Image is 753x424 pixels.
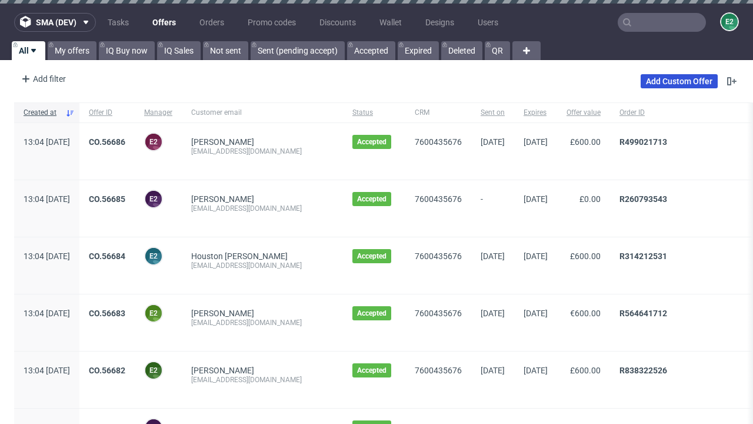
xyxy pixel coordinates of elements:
a: CO.56686 [89,137,125,147]
a: 7600435676 [415,309,462,318]
span: Created at [24,108,61,118]
span: 13:04 [DATE] [24,309,70,318]
span: Sent on [481,108,505,118]
span: [DATE] [524,251,548,261]
figcaption: e2 [145,305,162,322]
span: Manager [144,108,172,118]
a: [PERSON_NAME] [191,137,254,147]
span: £0.00 [579,194,601,204]
a: All [12,41,45,60]
div: [EMAIL_ADDRESS][DOMAIN_NAME] [191,318,334,327]
span: Offer value [567,108,601,118]
a: QR [485,41,510,60]
span: Accepted [357,309,387,318]
figcaption: e2 [145,248,162,264]
a: CO.56684 [89,251,125,261]
div: Add filter [16,69,68,88]
a: 7600435676 [415,366,462,375]
a: R564641712 [619,309,667,318]
div: [EMAIL_ADDRESS][DOMAIN_NAME] [191,375,334,385]
a: R499021713 [619,137,667,147]
span: Expires [524,108,548,118]
figcaption: e2 [721,14,738,30]
span: €600.00 [570,309,601,318]
span: [DATE] [481,251,505,261]
span: £600.00 [570,137,601,147]
span: Offer ID [89,108,125,118]
div: [EMAIL_ADDRESS][DOMAIN_NAME] [191,204,334,213]
span: [DATE] [524,137,548,147]
figcaption: e2 [145,362,162,379]
a: [PERSON_NAME] [191,194,254,204]
a: R260793543 [619,194,667,204]
a: Accepted [347,41,395,60]
span: CRM [415,108,462,118]
figcaption: e2 [145,134,162,150]
span: [DATE] [524,366,548,375]
a: Promo codes [241,13,303,32]
a: CO.56682 [89,366,125,375]
a: Houston [PERSON_NAME] [191,251,288,261]
span: [DATE] [481,366,505,375]
a: 7600435676 [415,251,462,261]
a: Users [471,13,505,32]
span: £600.00 [570,366,601,375]
span: 13:04 [DATE] [24,366,70,375]
span: [DATE] [524,309,548,318]
a: Deleted [441,41,482,60]
div: [EMAIL_ADDRESS][DOMAIN_NAME] [191,261,334,270]
button: sma (dev) [14,13,96,32]
a: Designs [418,13,461,32]
span: [DATE] [481,309,505,318]
a: Offers [145,13,183,32]
a: Tasks [101,13,136,32]
a: Sent (pending accept) [251,41,345,60]
a: 7600435676 [415,194,462,204]
a: IQ Buy now [99,41,155,60]
span: 13:04 [DATE] [24,137,70,147]
span: Customer email [191,108,334,118]
span: Accepted [357,366,387,375]
a: 7600435676 [415,137,462,147]
a: R314212531 [619,251,667,261]
span: [DATE] [524,194,548,204]
span: Accepted [357,251,387,261]
span: £600.00 [570,251,601,261]
a: Discounts [312,13,363,32]
a: CO.56685 [89,194,125,204]
a: IQ Sales [157,41,201,60]
a: [PERSON_NAME] [191,366,254,375]
span: sma (dev) [36,18,76,26]
a: R838322526 [619,366,667,375]
span: Accepted [357,137,387,147]
a: Orders [192,13,231,32]
a: CO.56683 [89,309,125,318]
a: Expired [398,41,439,60]
a: Add Custom Offer [641,74,718,88]
span: Accepted [357,194,387,204]
span: [DATE] [481,137,505,147]
span: Order ID [619,108,747,118]
a: My offers [48,41,96,60]
a: Not sent [203,41,248,60]
div: [EMAIL_ADDRESS][DOMAIN_NAME] [191,147,334,156]
span: 13:04 [DATE] [24,194,70,204]
figcaption: e2 [145,191,162,207]
span: 13:04 [DATE] [24,251,70,261]
a: [PERSON_NAME] [191,309,254,318]
span: - [481,194,505,223]
a: Wallet [372,13,409,32]
span: Status [352,108,396,118]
